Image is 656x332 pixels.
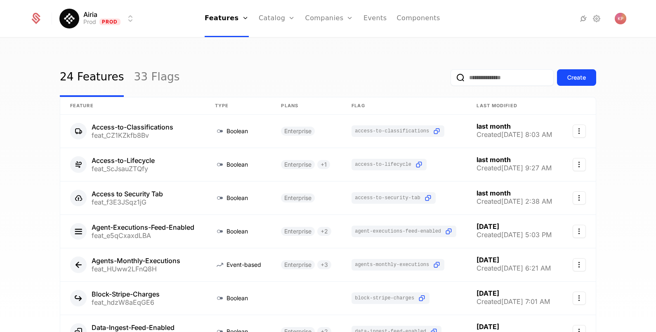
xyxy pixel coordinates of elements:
[83,18,96,26] div: Prod
[59,9,79,28] img: Airia
[615,13,626,24] button: Open user button
[99,19,120,25] span: Prod
[557,69,596,86] button: Create
[567,73,586,82] div: Create
[573,158,586,171] button: Select action
[60,58,124,97] a: 24 Features
[573,292,586,305] button: Select action
[573,191,586,205] button: Select action
[573,225,586,238] button: Select action
[578,14,588,24] a: Integrations
[592,14,602,24] a: Settings
[573,258,586,271] button: Select action
[271,97,342,115] th: Plans
[615,13,626,24] img: Katrina Peek
[205,97,271,115] th: Type
[60,97,205,115] th: Feature
[467,97,562,115] th: Last Modified
[134,58,179,97] a: 33 Flags
[83,11,97,18] span: Airia
[573,125,586,138] button: Select action
[62,9,135,28] button: Select environment
[342,97,467,115] th: Flag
